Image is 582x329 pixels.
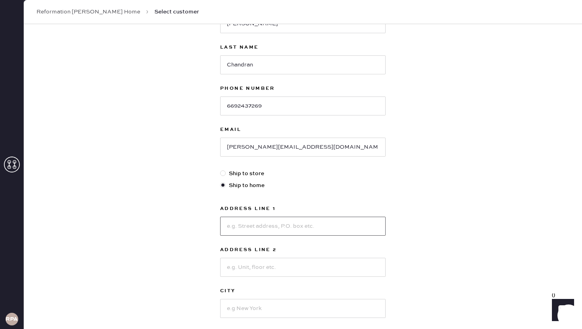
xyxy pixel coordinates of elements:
[220,258,386,277] input: e.g. Unit, floor etc.
[220,169,386,178] label: Ship to store
[544,293,578,327] iframe: Front Chat
[220,55,386,74] input: e.g. Doe
[220,217,386,236] input: e.g. Street address, P.O. box etc.
[154,8,199,16] span: Select customer
[6,316,18,322] h3: RPA
[220,245,386,255] label: Address Line 2
[220,125,386,134] label: Email
[220,286,386,296] label: City
[220,43,386,52] label: Last Name
[36,8,140,16] a: Reformation [PERSON_NAME] Home
[220,96,386,115] input: e.g (XXX) XXXXXX
[220,181,386,190] label: Ship to home
[220,138,386,157] input: e.g. john@doe.com
[220,299,386,318] input: e.g New York
[220,204,386,214] label: Address Line 1
[220,84,386,93] label: Phone Number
